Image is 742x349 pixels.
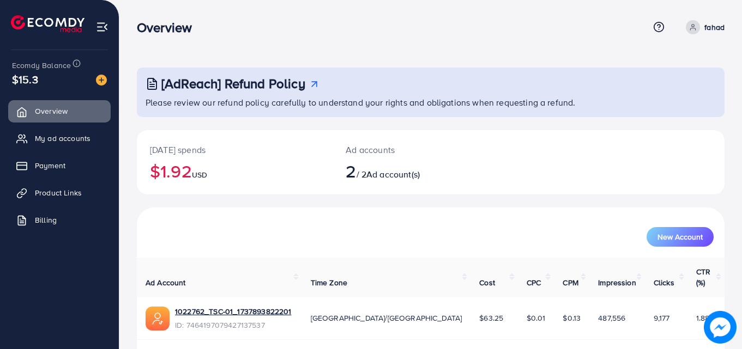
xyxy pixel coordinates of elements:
a: 1022762_TSC-01_1737893822201 [175,306,291,317]
span: Payment [35,160,65,171]
span: Product Links [35,187,82,198]
span: 487,556 [598,313,625,323]
p: [DATE] spends [150,143,319,156]
span: Clicks [654,277,674,288]
span: Billing [35,215,57,225]
h2: / 2 [346,161,467,181]
a: Product Links [8,182,111,204]
span: 9,177 [654,313,670,323]
span: CPC [527,277,541,288]
span: 1.88 [696,313,710,323]
img: image [96,75,107,85]
h3: [AdReach] Refund Policy [161,76,305,91]
a: Billing [8,209,111,231]
span: 2 [346,158,356,183]
a: Payment [8,155,111,176]
span: $15.3 [12,71,38,87]
h3: Overview [137,20,201,35]
img: ic-ads-acc.e4c84228.svg [146,307,170,330]
span: CPM [563,277,578,288]
a: My ad accounts [8,127,111,149]
span: ID: 7464197079427137537 [175,320,291,330]
span: $0.13 [563,313,581,323]
a: fahad [681,20,725,34]
span: Time Zone [311,277,347,288]
span: My ad accounts [35,133,91,144]
button: New Account [647,227,714,247]
a: Overview [8,100,111,122]
span: New Account [657,233,703,241]
span: $0.01 [527,313,546,323]
span: Overview [35,106,68,117]
img: logo [11,15,85,32]
p: fahad [704,21,725,34]
span: Ad account(s) [366,168,420,180]
span: Impression [598,277,636,288]
span: Ecomdy Balance [12,60,71,71]
p: Ad accounts [346,143,467,156]
span: USD [192,169,207,180]
span: CTR (%) [696,266,710,288]
span: $63.25 [479,313,503,323]
span: [GEOGRAPHIC_DATA]/[GEOGRAPHIC_DATA] [311,313,462,323]
img: image [705,312,735,342]
span: Cost [479,277,495,288]
h2: $1.92 [150,161,319,181]
span: Ad Account [146,277,186,288]
img: menu [96,21,108,33]
p: Please review our refund policy carefully to understand your rights and obligations when requesti... [146,96,718,109]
